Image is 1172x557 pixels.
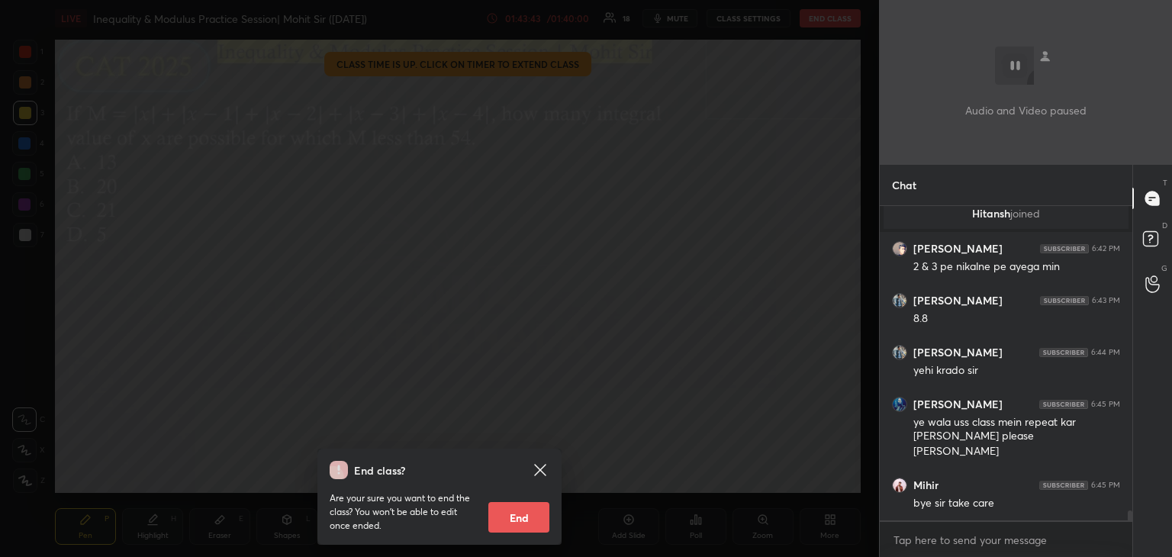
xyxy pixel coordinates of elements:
h6: [PERSON_NAME] [913,346,1003,359]
img: thumbnail.jpg [893,242,906,256]
img: thumbnail.jpg [893,294,906,307]
div: 6:42 PM [1092,244,1120,253]
img: 4P8fHbbgJtejmAAAAAElFTkSuQmCC [1039,481,1088,490]
h6: [PERSON_NAME] [913,294,1003,307]
button: End [488,502,549,533]
p: Chat [880,165,929,205]
div: [PERSON_NAME] [913,444,1120,459]
div: 6:43 PM [1092,296,1120,305]
h6: [PERSON_NAME] [913,242,1003,256]
h6: Mihir [913,478,939,492]
img: thumbnail.jpg [893,478,906,492]
div: ye wala uss class mein repeat kar [PERSON_NAME] please [913,415,1120,444]
p: Audio and Video paused [965,102,1087,118]
img: 4P8fHbbgJtejmAAAAAElFTkSuQmCC [1040,296,1089,305]
img: 4P8fHbbgJtejmAAAAAElFTkSuQmCC [1040,244,1089,253]
div: 2 & 3 pe nikalne pe ayega min [913,259,1120,275]
div: yehi krado sir [913,363,1120,378]
p: D [1162,220,1167,231]
img: thumbnail.jpg [893,346,906,359]
img: 4P8fHbbgJtejmAAAAAElFTkSuQmCC [1039,348,1088,357]
div: bye sir take care [913,496,1120,511]
p: G [1161,262,1167,274]
div: 8.8 [913,311,1120,327]
p: Hitansh [893,208,1119,220]
img: 4P8fHbbgJtejmAAAAAElFTkSuQmCC [1039,400,1088,409]
p: Are your sure you want to end the class? You won’t be able to edit once ended. [330,491,476,533]
h6: [PERSON_NAME] [913,398,1003,411]
div: 6:45 PM [1091,481,1120,490]
span: joined [1010,206,1040,221]
div: grid [880,206,1132,520]
p: T [1163,177,1167,188]
h4: End class? [354,462,405,478]
img: thumbnail.jpg [893,398,906,411]
div: 6:44 PM [1091,348,1120,357]
div: 6:45 PM [1091,400,1120,409]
